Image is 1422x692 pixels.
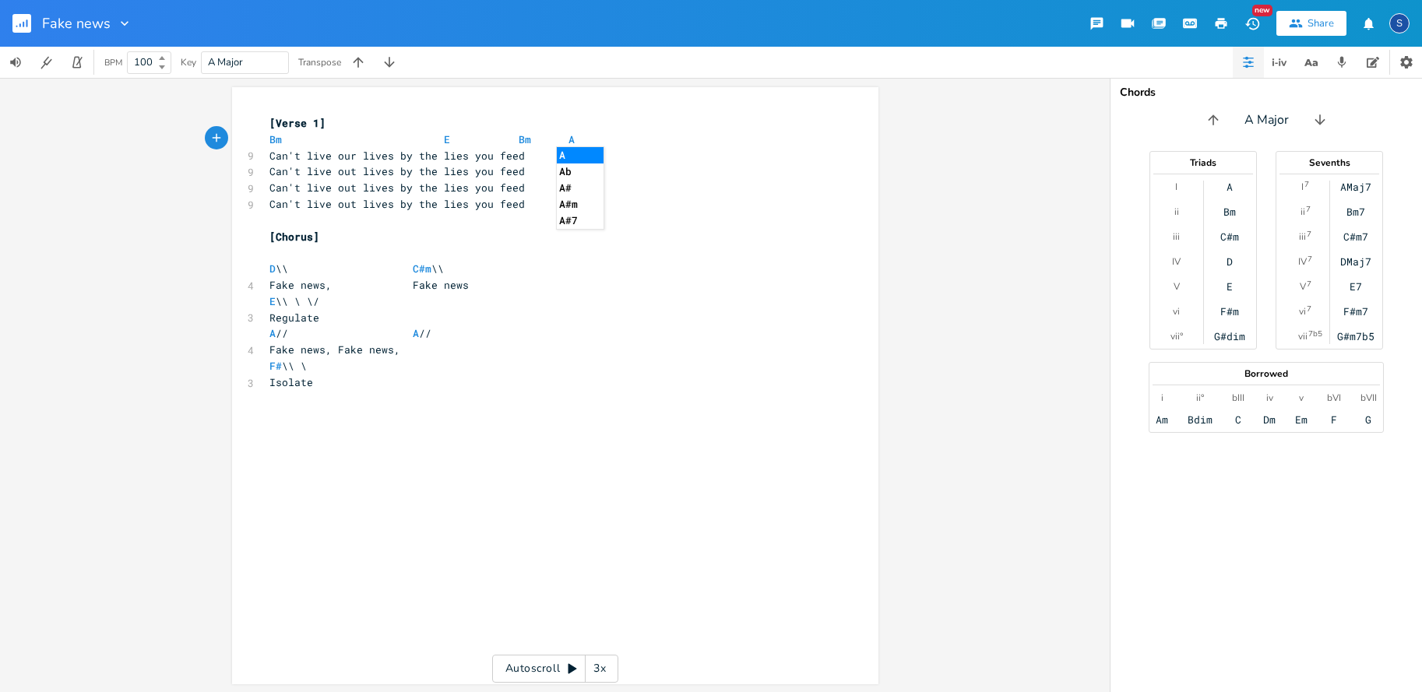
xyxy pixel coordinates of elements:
[1227,181,1233,193] div: A
[1120,87,1413,98] div: Chords
[413,326,419,340] span: A
[557,180,604,196] li: A#
[1298,255,1307,268] div: IV
[413,262,431,276] span: C#m
[1227,280,1233,293] div: E
[1307,278,1311,290] sup: 7
[1365,413,1371,426] div: G
[269,359,282,373] span: F#
[557,213,604,229] li: A#7
[1150,158,1256,167] div: Triads
[444,132,450,146] span: E
[208,55,243,69] span: A Major
[1266,392,1273,404] div: iv
[269,278,469,292] span: Fake news, Fake news
[1308,328,1322,340] sup: 7b5
[1389,5,1410,41] button: S
[1156,413,1168,426] div: Am
[557,147,604,163] li: A
[1214,330,1245,342] div: G#dim
[269,197,525,211] span: Can't live out lives by the lies you feed
[1299,392,1304,404] div: v
[1174,205,1179,218] div: ii
[1300,280,1306,293] div: V
[1301,181,1304,193] div: I
[1307,303,1311,315] sup: 7
[104,58,122,67] div: BPM
[1161,392,1163,404] div: i
[1337,330,1374,342] div: G#m7b5
[1389,13,1410,33] div: Steve Ellis
[1331,413,1337,426] div: F
[1360,392,1377,404] div: bVII
[557,163,604,180] li: Ab
[1304,178,1309,191] sup: 7
[1350,280,1362,293] div: E7
[269,342,400,357] span: Fake news, Fake news,
[269,230,319,244] span: [Chorus]
[1232,392,1244,404] div: bIII
[1299,230,1306,243] div: iii
[298,58,341,67] div: Transpose
[269,311,319,325] span: Regulate
[1340,181,1371,193] div: AMaj7
[1237,9,1268,37] button: New
[1244,111,1289,129] span: A Major
[1227,255,1233,268] div: D
[1172,255,1181,268] div: IV
[269,294,319,308] span: \\ \ \/
[1220,230,1239,243] div: C#m
[1298,330,1308,342] div: vii
[1346,205,1365,218] div: Bm7
[492,655,618,683] div: Autoscroll
[1252,5,1272,16] div: New
[568,132,575,146] span: A
[269,116,326,130] span: [Verse 1]
[181,58,196,67] div: Key
[1301,205,1305,218] div: ii
[1220,305,1239,318] div: F#m
[1308,253,1312,265] sup: 7
[269,326,276,340] span: A
[1327,392,1341,404] div: bVI
[269,164,525,178] span: Can't live out lives by the lies you feed
[1170,330,1183,342] div: vii°
[1295,413,1308,426] div: Em
[1173,305,1180,318] div: vi
[1223,205,1236,218] div: Bm
[1276,11,1346,36] button: Share
[1343,230,1368,243] div: C#m7
[1175,181,1177,193] div: I
[1306,203,1311,216] sup: 7
[269,294,276,308] span: E
[1263,413,1276,426] div: Dm
[42,16,111,30] span: Fake news
[1173,230,1180,243] div: iii
[1196,392,1204,404] div: ii°
[557,196,604,213] li: A#m
[1235,413,1241,426] div: C
[269,326,431,340] span: // //
[1307,228,1311,241] sup: 7
[269,262,276,276] span: D
[269,262,444,276] span: \\ \\
[1343,305,1368,318] div: F#m7
[1174,280,1180,293] div: V
[1149,369,1383,378] div: Borrowed
[1276,158,1382,167] div: Sevenths
[1308,16,1334,30] div: Share
[269,359,307,373] span: \\ \
[1188,413,1213,426] div: Bdim
[519,132,531,146] span: Bm
[269,375,313,389] span: Isolate
[1299,305,1306,318] div: vi
[269,181,525,195] span: Can't live out lives by the lies you feed
[1340,255,1371,268] div: DMaj7
[586,655,614,683] div: 3x
[269,149,525,163] span: Can't live our lives by the lies you feed
[269,132,282,146] span: Bm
